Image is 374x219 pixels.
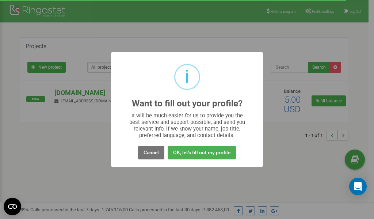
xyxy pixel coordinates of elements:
button: Open CMP widget [4,198,21,215]
h2: Want to fill out your profile? [132,99,243,109]
button: Cancel [138,146,164,159]
div: It will be much easier for us to provide you the best service and support possible, and send you ... [126,112,249,139]
button: OK, let's fill out my profile [168,146,236,159]
div: Open Intercom Messenger [349,178,367,195]
div: i [185,65,189,89]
